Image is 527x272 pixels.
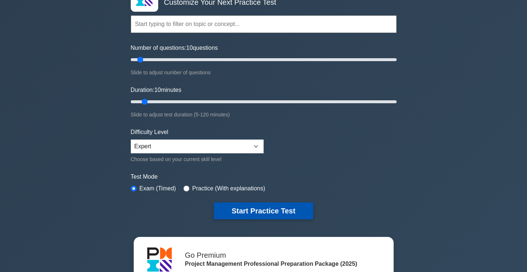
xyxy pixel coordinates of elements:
[140,184,176,193] label: Exam (Timed)
[131,86,182,94] label: Duration: minutes
[131,172,397,181] label: Test Mode
[131,110,397,119] div: Slide to adjust test duration (5-120 minutes)
[131,44,218,52] label: Number of questions: questions
[131,15,397,33] input: Start typing to filter on topic or concept...
[131,155,264,164] div: Choose based on your current skill level
[214,202,313,219] button: Start Practice Test
[131,68,397,77] div: Slide to adjust number of questions
[192,184,265,193] label: Practice (With explanations)
[186,45,193,51] span: 10
[154,87,161,93] span: 10
[131,128,168,137] label: Difficulty Level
